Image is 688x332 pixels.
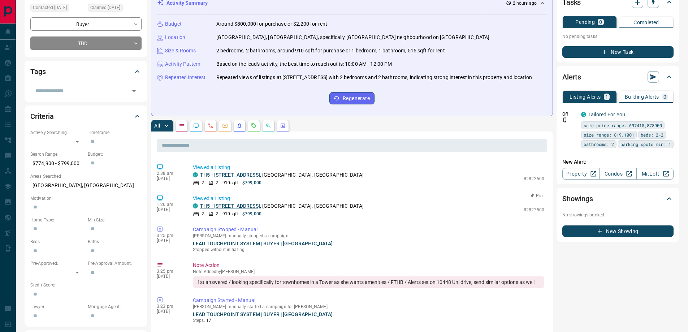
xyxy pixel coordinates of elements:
[599,168,636,180] a: Condos
[200,203,260,209] a: TH5 - [STREET_ADDRESS]
[329,92,375,104] button: Regenerate
[562,168,600,180] a: Property
[200,171,364,179] p: , [GEOGRAPHIC_DATA], [GEOGRAPHIC_DATA]
[157,309,182,314] p: [DATE]
[562,111,577,117] p: Off
[251,123,257,129] svg: Requests
[193,172,198,177] div: condos.ca
[165,20,182,28] p: Budget
[524,207,544,213] p: R2823500
[625,94,659,99] p: Building Alerts
[588,112,625,117] a: Tailored For You
[88,303,142,310] p: Mortgage Agent:
[242,211,261,217] p: $799,000
[216,34,490,41] p: [GEOGRAPHIC_DATA], [GEOGRAPHIC_DATA], specifically [GEOGRAPHIC_DATA] neighbourhood on [GEOGRAPHIC...
[562,193,593,204] h2: Showings
[193,304,544,309] p: [PERSON_NAME] manually started a campaign for [PERSON_NAME]
[193,317,544,324] p: Steps:
[584,131,634,138] span: size range: 819,1001
[30,4,84,14] div: Sun Sep 14 2025
[599,20,602,25] p: 0
[620,141,671,148] span: parking spots min: 1
[88,217,142,223] p: Min Size:
[129,86,139,96] button: Open
[584,122,662,129] span: sale price range: 697410,878900
[216,60,392,68] p: Based on the lead's activity, the best time to reach out is: 10:00 AM - 12:00 PM
[193,297,544,304] p: Campaign Started - Manual
[562,225,674,237] button: New Showing
[193,123,199,129] svg: Lead Browsing Activity
[280,123,286,129] svg: Agent Actions
[584,141,614,148] span: bathrooms: 2
[216,211,218,217] p: 2
[193,233,544,238] p: [PERSON_NAME] manually stopped a campaign
[157,171,182,176] p: 2:38 am
[88,151,142,158] p: Budget:
[570,94,601,99] p: Listing Alerts
[193,164,544,171] p: Viewed a Listing
[30,111,54,122] h2: Criteria
[562,190,674,207] div: Showings
[242,180,261,186] p: $799,000
[193,276,544,288] div: 1st answered / looking specifically for townhomes in a Tower as she wants amenities / FTHB / Aler...
[30,129,84,136] p: Actively Searching:
[216,180,218,186] p: 2
[222,180,238,186] p: 910 sqft
[30,173,142,180] p: Areas Searched:
[30,151,84,158] p: Search Range:
[216,47,445,55] p: 2 bedrooms, 2 bathrooms, around 910 sqft for purchase or 1 bedroom, 1 bathroom, 515 sqft for rent
[562,46,674,58] button: New Task
[88,4,142,14] div: Sun Sep 14 2025
[90,4,120,11] span: Claimed [DATE]
[193,226,544,233] p: Campaign Stopped - Manual
[30,158,84,169] p: $774,900 - $799,000
[157,238,182,243] p: [DATE]
[30,238,84,245] p: Beds:
[30,260,84,267] p: Pre-Approved:
[200,172,260,178] a: TH5 - [STREET_ADDRESS]
[30,180,142,191] p: [GEOGRAPHIC_DATA], [GEOGRAPHIC_DATA]
[641,131,663,138] span: beds: 2-2
[30,303,84,310] p: Lawyer:
[524,176,544,182] p: R2823500
[88,129,142,136] p: Timeframe:
[30,63,142,80] div: Tags
[30,36,142,50] div: TBD
[208,123,213,129] svg: Calls
[30,66,46,77] h2: Tags
[216,74,532,81] p: Repeated views of listings at [STREET_ADDRESS] with 2 bedrooms and 2 bathrooms, indicating strong...
[154,123,160,128] p: All
[562,158,674,166] p: New Alert:
[526,193,547,199] button: Pin
[157,207,182,212] p: [DATE]
[157,233,182,238] p: 3:25 pm
[165,74,205,81] p: Repeated Interest
[30,108,142,125] div: Criteria
[222,123,228,129] svg: Emails
[165,47,196,55] p: Size & Rooms
[88,260,142,267] p: Pre-Approval Amount:
[581,112,586,117] div: condos.ca
[88,238,142,245] p: Baths:
[193,195,544,202] p: Viewed a Listing
[562,71,581,83] h2: Alerts
[157,202,182,207] p: 1:26 am
[237,123,242,129] svg: Listing Alerts
[30,195,142,202] p: Motivation:
[179,123,185,129] svg: Notes
[265,123,271,129] svg: Opportunities
[636,168,674,180] a: Mr.Loft
[200,202,364,210] p: , [GEOGRAPHIC_DATA], [GEOGRAPHIC_DATA]
[30,282,142,288] p: Credit Score:
[663,94,666,99] p: 0
[157,304,182,309] p: 3:23 pm
[30,217,84,223] p: Home Type:
[202,180,204,186] p: 2
[193,311,333,317] a: LEAD TOUCHPOINT SYSTEM | BUYER | [GEOGRAPHIC_DATA]
[562,68,674,86] div: Alerts
[165,60,200,68] p: Activity Pattern
[216,20,327,28] p: Around $800,000 for purchase or $2,200 for rent
[222,211,238,217] p: 910 sqft
[157,269,182,274] p: 3:25 pm
[157,176,182,181] p: [DATE]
